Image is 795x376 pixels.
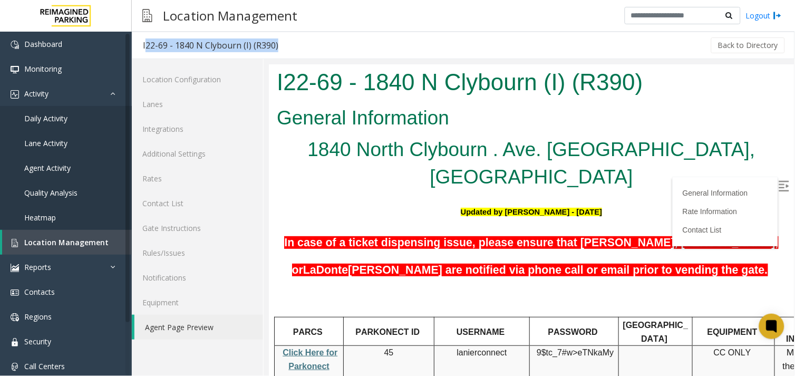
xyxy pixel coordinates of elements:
[773,10,782,21] img: logout
[132,117,263,141] a: Integrations
[38,74,486,123] a: 1840 North Clybourn . Ave. [GEOGRAPHIC_DATA], [GEOGRAPHIC_DATA]
[132,290,263,315] a: Equipment
[24,262,51,272] span: Reports
[158,3,303,28] h3: Location Management
[192,143,198,152] span: U
[115,284,125,293] span: 45
[514,283,570,320] span: Magstripe to the top on the left
[354,256,420,279] span: [GEOGRAPHIC_DATA]
[132,216,263,240] a: Gate Instructions
[24,64,62,74] span: Monitoring
[24,287,55,297] span: Contacts
[24,163,71,173] span: Agent Activity
[188,263,236,272] span: USERNAME
[11,41,19,49] img: 'icon'
[132,141,263,166] a: Additional Settings
[24,312,52,322] span: Regions
[11,239,19,247] img: 'icon'
[518,256,564,279] span: CARD INSERTION
[11,363,19,371] img: 'icon'
[79,199,499,212] span: [PERSON_NAME] are notified via phone call or email prior to vending the gate.
[14,284,69,320] a: Click Here for Parkonect Access
[11,264,19,272] img: 'icon'
[34,199,79,213] span: LaDonte
[11,90,19,99] img: 'icon'
[268,284,309,293] span: 9$tc_7#w>
[439,263,489,272] span: EQUIPMENT
[132,191,263,216] a: Contact List
[132,265,263,290] a: Notifications
[24,263,54,272] span: PARCS
[11,288,19,297] img: 'icon'
[24,361,65,371] span: Call Centers
[279,263,329,272] span: PASSWORD
[24,213,56,223] span: Heatmap
[132,67,263,92] a: Location Configuration
[11,338,19,346] img: 'icon'
[188,284,238,293] span: lanierconnect
[24,113,67,123] span: Daily Activity
[11,65,19,74] img: 'icon'
[414,161,453,170] a: Contact List
[11,313,19,322] img: 'icon'
[24,89,49,99] span: Activity
[414,143,469,151] a: Rate Information
[24,39,62,49] span: Dashboard
[132,240,263,265] a: Rules/Issues
[2,230,132,255] a: Location Management
[24,138,67,148] span: Lane Activity
[711,37,785,53] button: Back to Directory
[445,284,482,293] span: CC ONLY
[8,2,517,34] h1: I22-69 - 1840 N Clybourn (I) (R390)
[86,263,151,272] span: PARKONECT ID
[309,284,345,293] span: eTNkaMy
[15,172,510,212] span: In case of a ticket dispensing issue, please ensure that [PERSON_NAME], [PERSON_NAME], or
[132,166,263,191] a: Rates
[134,315,263,340] a: Agent Page Preview
[414,124,479,133] a: General Information
[132,92,263,117] a: Lanes
[24,237,109,247] span: Location Management
[8,40,517,68] h2: General Information
[142,3,152,28] img: pageIcon
[197,143,333,152] span: pdated by [PERSON_NAME] - [DATE]
[143,38,278,52] div: I22-69 - 1840 N Clybourn (I) (R390)
[746,10,782,21] a: Logout
[24,336,51,346] span: Security
[510,117,520,127] img: Open/Close Sidebar Menu
[24,188,77,198] span: Quality Analysis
